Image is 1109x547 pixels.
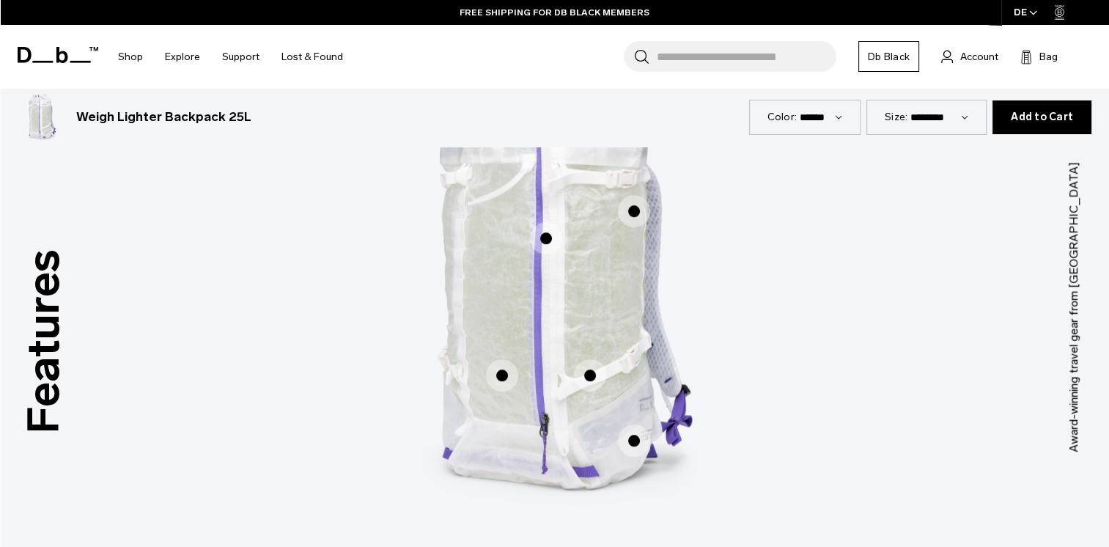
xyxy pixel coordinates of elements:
nav: Main Navigation [107,25,354,89]
span: Account [960,49,998,65]
a: Shop [118,31,143,83]
span: Add to Cart [1011,111,1073,123]
a: Support [222,31,259,83]
label: Color: [767,109,797,125]
button: Bag [1020,48,1058,65]
img: Weigh_Lighter_Backpack_25L_1.png [18,94,65,141]
button: Add to Cart [992,100,1091,134]
a: Explore [165,31,200,83]
label: Size: [885,109,907,125]
a: Lost & Found [281,31,343,83]
a: Account [941,48,998,65]
a: Db Black [858,41,919,72]
span: Bag [1039,49,1058,65]
h3: Features [10,249,78,433]
h3: Weigh Lighter Backpack 25L [76,108,251,127]
a: FREE SHIPPING FOR DB BLACK MEMBERS [460,6,649,19]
